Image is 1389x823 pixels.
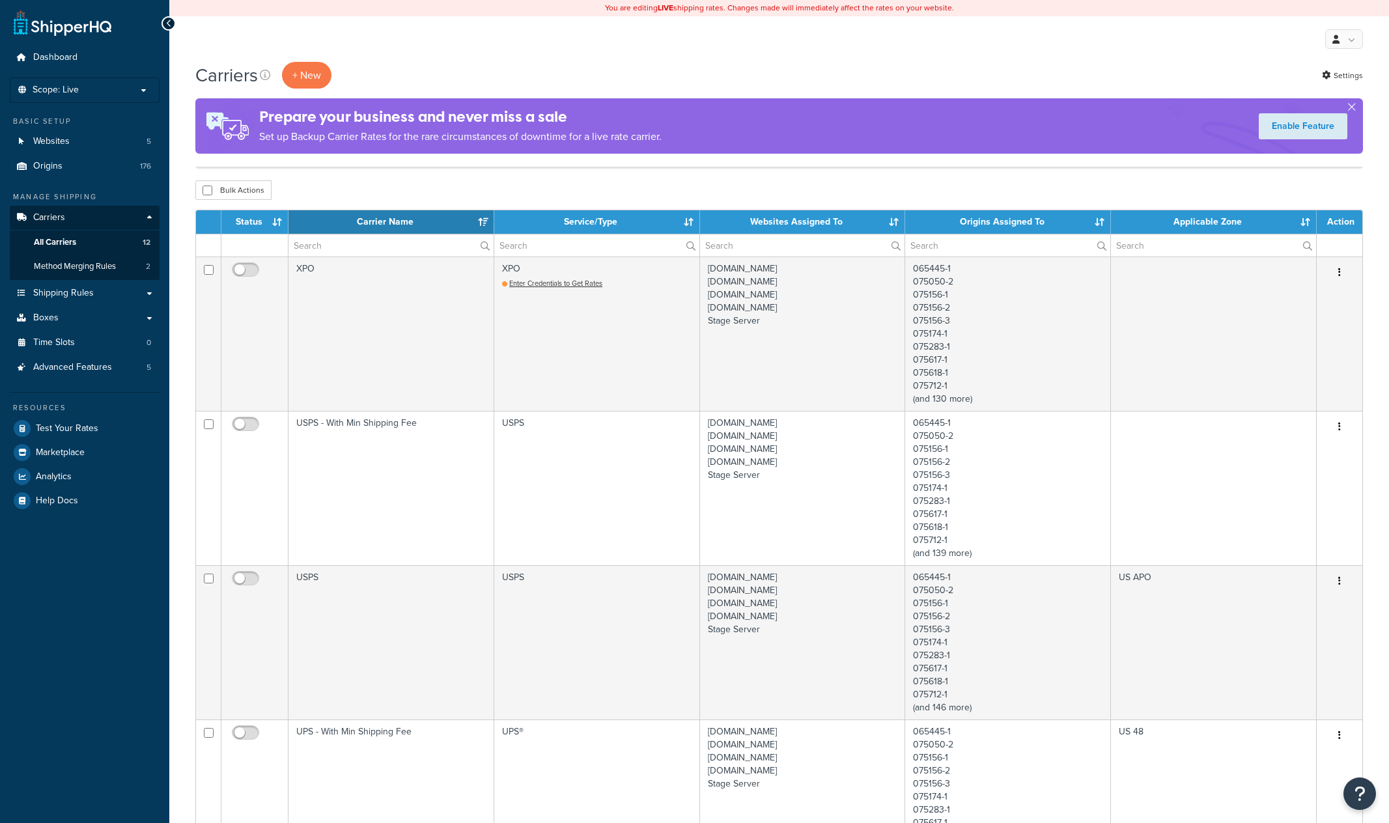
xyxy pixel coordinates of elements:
td: 065445-1 075050-2 075156-1 075156-2 075156-3 075174-1 075283-1 075617-1 075618-1 075712-1 (and 13... [905,257,1111,411]
td: [DOMAIN_NAME] [DOMAIN_NAME] [DOMAIN_NAME] [DOMAIN_NAME] Stage Server [700,565,906,719]
li: Time Slots [10,331,160,355]
button: Bulk Actions [195,180,272,200]
span: 12 [143,237,150,248]
td: 065445-1 075050-2 075156-1 075156-2 075156-3 075174-1 075283-1 075617-1 075618-1 075712-1 (and 14... [905,565,1111,719]
span: Origins [33,161,63,172]
span: Method Merging Rules [34,261,116,272]
td: USPS [288,565,494,719]
li: Advanced Features [10,356,160,380]
td: USPS [494,411,700,565]
li: Websites [10,130,160,154]
span: Shipping Rules [33,288,94,299]
div: Resources [10,402,160,413]
input: Search [1111,234,1316,257]
a: Help Docs [10,489,160,512]
input: Search [494,234,699,257]
a: Shipping Rules [10,281,160,305]
a: Advanced Features 5 [10,356,160,380]
span: 0 [147,337,151,348]
td: 065445-1 075050-2 075156-1 075156-2 075156-3 075174-1 075283-1 075617-1 075618-1 075712-1 (and 13... [905,411,1111,565]
a: All Carriers 12 [10,230,160,255]
span: Help Docs [36,495,78,507]
span: Websites [33,136,70,147]
p: Set up Backup Carrier Rates for the rare circumstances of downtime for a live rate carrier. [259,128,662,146]
span: 5 [147,362,151,373]
span: All Carriers [34,237,76,248]
button: + New [282,62,331,89]
th: Status: activate to sort column ascending [221,210,288,234]
span: Time Slots [33,337,75,348]
h4: Prepare your business and never miss a sale [259,106,662,128]
span: Enter Credentials to Get Rates [509,278,602,288]
span: 176 [140,161,151,172]
td: US APO [1111,565,1317,719]
th: Applicable Zone: activate to sort column ascending [1111,210,1317,234]
a: Method Merging Rules 2 [10,255,160,279]
a: Carriers [10,206,160,230]
span: 5 [147,136,151,147]
td: XPO [494,257,700,411]
td: XPO [288,257,494,411]
a: Enable Feature [1259,113,1347,139]
b: LIVE [658,2,673,14]
th: Websites Assigned To: activate to sort column ascending [700,210,906,234]
li: Origins [10,154,160,178]
li: All Carriers [10,230,160,255]
a: Websites 5 [10,130,160,154]
td: [DOMAIN_NAME] [DOMAIN_NAME] [DOMAIN_NAME] [DOMAIN_NAME] Stage Server [700,411,906,565]
td: USPS [494,565,700,719]
li: Method Merging Rules [10,255,160,279]
th: Service/Type: activate to sort column ascending [494,210,700,234]
a: Dashboard [10,46,160,70]
a: Enter Credentials to Get Rates [502,278,602,288]
a: Settings [1322,66,1363,85]
td: USPS - With Min Shipping Fee [288,411,494,565]
input: Search [700,234,905,257]
span: Analytics [36,471,72,482]
h1: Carriers [195,63,258,88]
span: Test Your Rates [36,423,98,434]
td: [DOMAIN_NAME] [DOMAIN_NAME] [DOMAIN_NAME] [DOMAIN_NAME] Stage Server [700,257,906,411]
img: ad-rules-rateshop-fe6ec290ccb7230408bd80ed9643f0289d75e0ffd9eb532fc0e269fcd187b520.png [195,98,259,154]
a: Boxes [10,306,160,330]
a: Marketplace [10,441,160,464]
th: Origins Assigned To: activate to sort column ascending [905,210,1111,234]
a: Analytics [10,465,160,488]
button: Open Resource Center [1343,777,1376,810]
th: Action [1317,210,1362,234]
input: Search [288,234,494,257]
span: Dashboard [33,52,77,63]
a: Time Slots 0 [10,331,160,355]
span: Boxes [33,313,59,324]
span: 2 [146,261,150,272]
div: Basic Setup [10,116,160,127]
span: Marketplace [36,447,85,458]
div: Manage Shipping [10,191,160,202]
span: Advanced Features [33,362,112,373]
span: Carriers [33,212,65,223]
span: Scope: Live [33,85,79,96]
th: Carrier Name: activate to sort column ascending [288,210,494,234]
a: Origins 176 [10,154,160,178]
a: Test Your Rates [10,417,160,440]
a: ShipperHQ Home [14,10,111,36]
input: Search [905,234,1110,257]
li: Carriers [10,206,160,280]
